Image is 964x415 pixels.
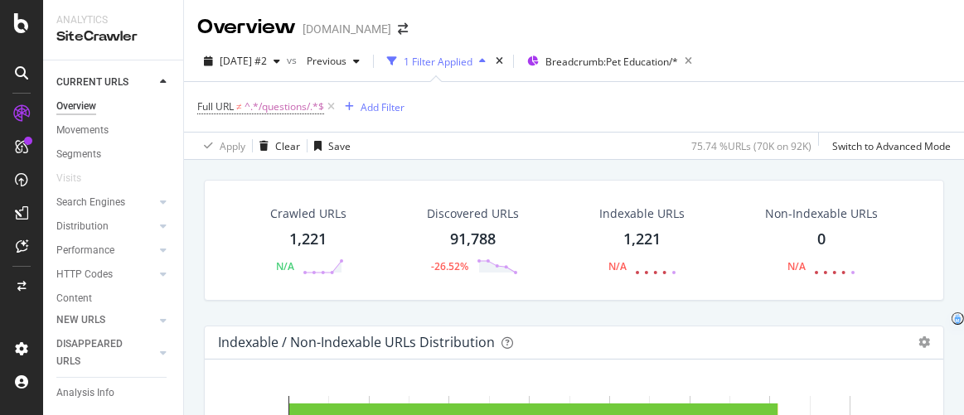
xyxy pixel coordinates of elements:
a: Distribution [56,218,155,235]
a: Movements [56,122,172,139]
div: [DOMAIN_NAME] [303,21,391,37]
div: 1,221 [289,229,327,250]
div: 75.74 % URLs ( 70K on 92K ) [691,139,811,153]
a: Overview [56,98,172,115]
button: Save [308,133,351,159]
span: 2025 Sep. 24th #2 [220,54,267,68]
div: N/A [787,259,806,273]
div: Content [56,290,92,307]
a: Search Engines [56,194,155,211]
div: Analysis Info [56,384,114,402]
div: Indexable URLs [599,205,685,222]
div: Segments [56,146,101,163]
div: arrow-right-arrow-left [398,23,408,35]
div: 1 Filter Applied [404,55,472,69]
div: -26.52% [431,259,468,273]
div: SiteCrawler [56,27,170,46]
button: Previous [300,48,366,75]
div: DISAPPEARED URLS [56,335,140,370]
a: NEW URLS [56,311,155,329]
div: N/A [276,259,294,273]
a: Content [56,290,172,307]
div: Add Filter [361,100,404,114]
div: 1,221 [623,229,661,250]
div: Discovered URLs [427,205,519,222]
div: 91,788 [450,229,496,250]
button: Switch to Advanced Mode [826,133,951,159]
div: Overview [197,13,296,41]
div: Movements [56,122,109,139]
a: Segments [56,146,172,163]
a: HTTP Codes [56,266,155,283]
div: Apply [220,139,245,153]
button: Clear [253,133,300,159]
span: Breadcrumb: Pet Education/* [545,55,678,69]
span: Previous [300,54,346,68]
a: Analysis Info [56,384,172,402]
div: Analytics [56,13,170,27]
div: Visits [56,170,81,187]
span: vs [287,53,300,67]
div: Non-Indexable URLs [765,205,878,222]
button: 1 Filter Applied [380,48,492,75]
div: Clear [275,139,300,153]
a: DISAPPEARED URLS [56,335,155,370]
div: NEW URLS [56,311,105,329]
a: Visits [56,170,98,187]
span: ^.*/questions/.*$ [245,95,324,118]
div: HTTP Codes [56,266,113,283]
div: Crawled URLs [270,205,346,222]
div: Switch to Advanced Mode [832,139,951,153]
span: ≠ [236,99,242,113]
a: CURRENT URLS [56,74,155,91]
a: Performance [56,242,155,259]
button: [DATE] #2 [197,48,287,75]
button: Add Filter [338,97,404,117]
div: N/A [608,259,627,273]
div: Indexable / Non-Indexable URLs Distribution [218,334,495,350]
div: Distribution [56,218,109,235]
iframe: Intercom live chat [908,359,947,398]
div: times [492,53,506,70]
div: Search Engines [56,194,125,211]
button: Apply [197,133,245,159]
span: Full URL [197,99,234,113]
div: Performance [56,242,114,259]
div: CURRENT URLS [56,74,128,91]
div: Save [328,139,351,153]
div: Overview [56,98,96,115]
button: Breadcrumb:Pet Education/* [521,48,678,75]
div: 0 [817,229,826,250]
div: gear [918,336,930,348]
